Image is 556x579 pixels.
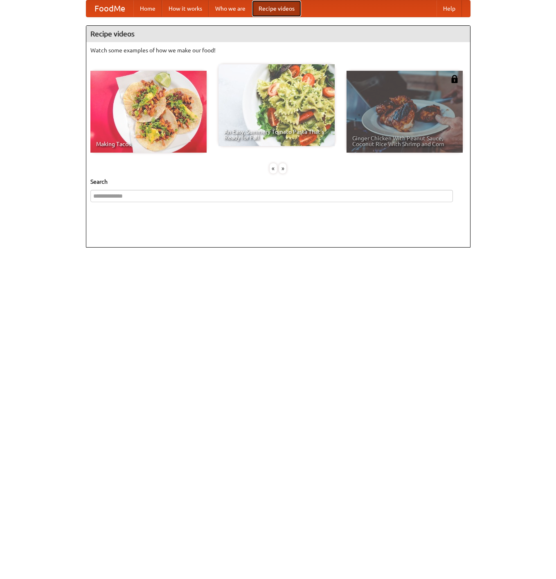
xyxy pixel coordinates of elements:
span: Making Tacos [96,141,201,147]
a: Who we are [209,0,252,17]
a: Home [133,0,162,17]
h5: Search [90,178,466,186]
h4: Recipe videos [86,26,470,42]
a: Making Tacos [90,71,207,153]
a: Recipe videos [252,0,301,17]
div: » [279,163,286,173]
a: FoodMe [86,0,133,17]
p: Watch some examples of how we make our food! [90,46,466,54]
a: An Easy, Summery Tomato Pasta That's Ready for Fall [218,64,335,146]
img: 483408.png [450,75,459,83]
span: An Easy, Summery Tomato Pasta That's Ready for Fall [224,129,329,140]
div: « [270,163,277,173]
a: Help [437,0,462,17]
a: How it works [162,0,209,17]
